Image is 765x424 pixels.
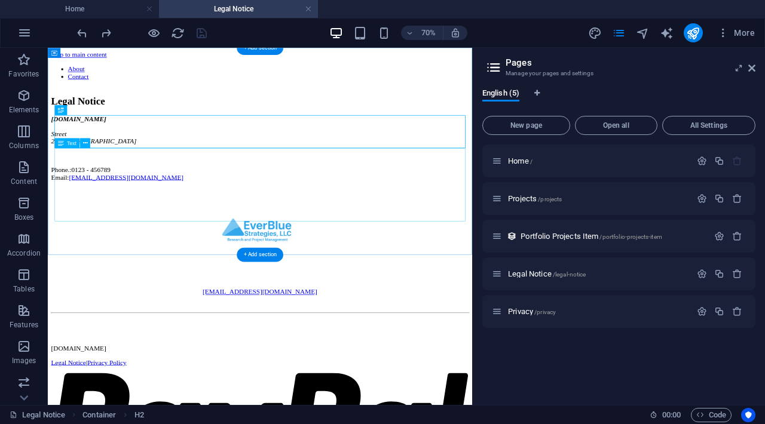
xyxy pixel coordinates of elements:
span: New page [488,122,565,129]
button: Click here to leave preview mode and continue editing [146,26,161,40]
button: Code [691,408,732,422]
span: /portfolio-projects-item [599,233,662,240]
span: More [717,27,755,39]
i: Undo: Define viewports on which this element should be visible. (Ctrl+Z) [75,26,89,40]
div: The startpage cannot be deleted [732,156,742,166]
span: Click to open page [508,194,562,203]
button: text_generator [660,26,674,40]
span: Text [67,140,76,145]
span: /projects [538,196,562,202]
span: Click to open page [508,307,556,316]
i: Redo: Change text (Ctrl+Y, ⌘+Y) [99,26,113,40]
a: [EMAIL_ADDRESS][DOMAIN_NAME] [221,343,385,354]
nav: breadcrumb [82,408,144,422]
span: All Settings [668,122,750,129]
button: design [588,26,602,40]
div: Settings [697,156,707,166]
div: Remove [732,231,742,241]
span: English (5) [482,86,519,103]
button: publish [684,23,703,42]
span: Open all [580,122,652,129]
div: Settings [697,306,707,317]
a: Click to cancel selection. Double-click to open Pages [10,408,65,422]
button: New page [482,116,570,135]
h6: 70% [419,26,438,40]
div: Home/ [504,157,691,165]
h6: Session time [650,408,681,422]
button: Usercentrics [741,408,755,422]
i: On resize automatically adjust zoom level to fit chosen device. [450,27,461,38]
div: Settings [714,231,724,241]
p: Content [11,177,37,186]
i: Navigator [636,26,650,40]
button: More [712,23,760,42]
button: redo [99,26,113,40]
span: Click to open page [521,232,662,241]
span: /privacy [534,309,556,315]
div: Duplicate [714,156,724,166]
p: Images [12,356,36,365]
button: pages [612,26,626,40]
i: AI Writer [660,26,674,40]
div: Settings [697,193,707,204]
i: Reload page [171,26,185,40]
span: Code [696,408,726,422]
button: Open all [575,116,657,135]
button: navigator [636,26,650,40]
p: Elements [9,105,39,115]
button: All Settings [662,116,755,135]
span: Click to select. Double-click to edit [134,408,144,422]
div: Settings [697,269,707,279]
div: Remove [732,193,742,204]
a: Skip to main content [5,5,84,15]
p: Accordion [7,248,41,258]
button: 70% [401,26,443,40]
button: undo [75,26,89,40]
div: Duplicate [714,269,724,279]
div: Portfolio Projects Item/portfolio-projects-item [517,232,708,240]
p: Features [10,320,38,330]
p: Columns [9,141,39,150]
i: Pages (Ctrl+Alt+S) [612,26,626,40]
div: + Add section [237,41,283,55]
button: reload [170,26,185,40]
div: Projects/projects [504,195,691,202]
div: Language Tabs [482,88,755,111]
span: / [530,158,533,165]
span: Click to open page [508,156,533,165]
p: Favorites [8,69,39,79]
div: Privacy/privacy [504,308,691,315]
span: Click to open page [508,269,586,278]
h2: Pages [506,57,755,68]
div: Duplicate [714,306,724,317]
p: Boxes [14,213,34,222]
div: Remove [732,306,742,317]
div: + Add section [237,248,283,262]
div: This layout is used as a template for all items (e.g. a blog post) of this collection. The conten... [507,231,517,241]
div: Remove [732,269,742,279]
div: Duplicate [714,193,724,204]
span: Click to select. Double-click to edit [82,408,116,422]
span: : [671,410,672,419]
i: Publish [686,26,700,40]
h4: Legal Notice [159,2,318,16]
p: Tables [13,284,35,294]
i: Design (Ctrl+Alt+Y) [588,26,602,40]
span: 00 00 [662,408,681,422]
h3: Manage your pages and settings [506,68,732,79]
div: Legal Notice/legal-notice [504,270,691,278]
span: /legal-notice [553,271,586,278]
